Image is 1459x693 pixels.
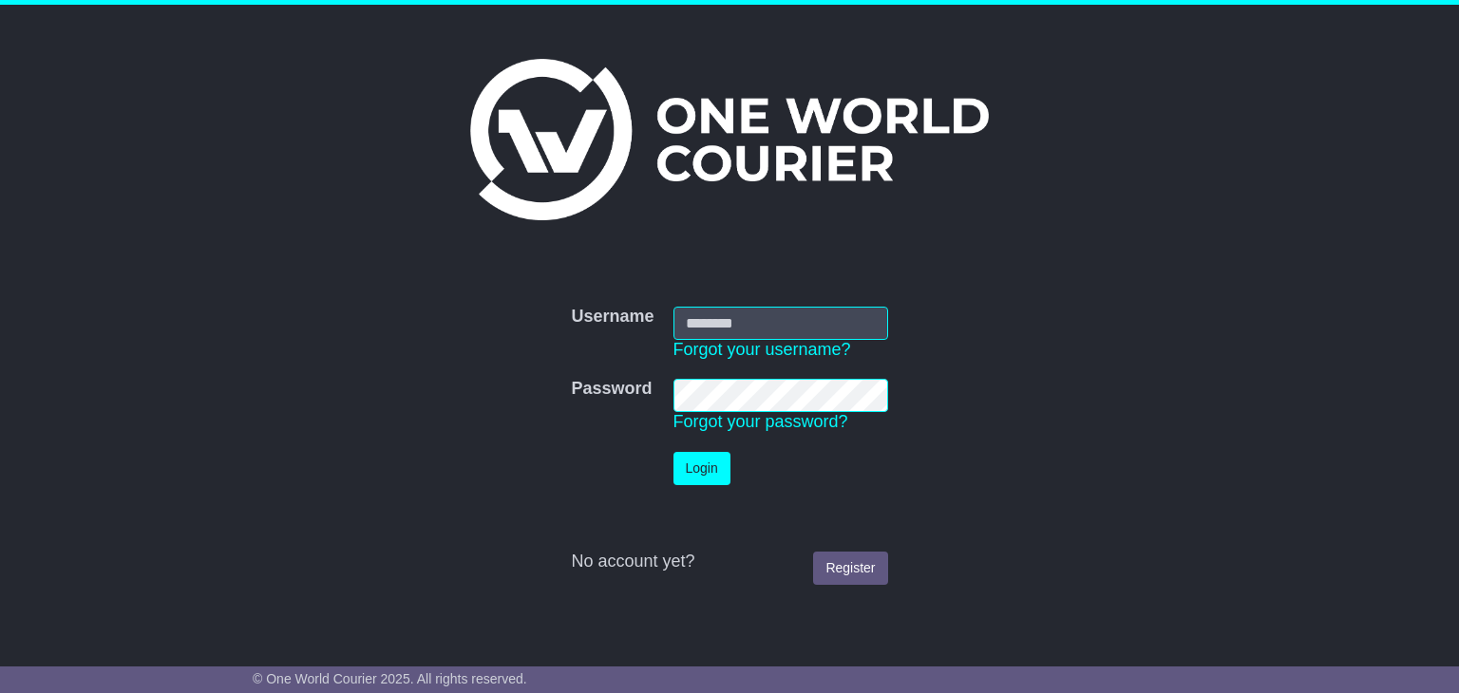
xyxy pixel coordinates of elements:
[673,452,730,485] button: Login
[673,412,848,431] a: Forgot your password?
[673,340,851,359] a: Forgot your username?
[813,552,887,585] a: Register
[470,59,989,220] img: One World
[571,379,652,400] label: Password
[571,307,654,328] label: Username
[253,671,527,686] span: © One World Courier 2025. All rights reserved.
[571,552,887,572] div: No account yet?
